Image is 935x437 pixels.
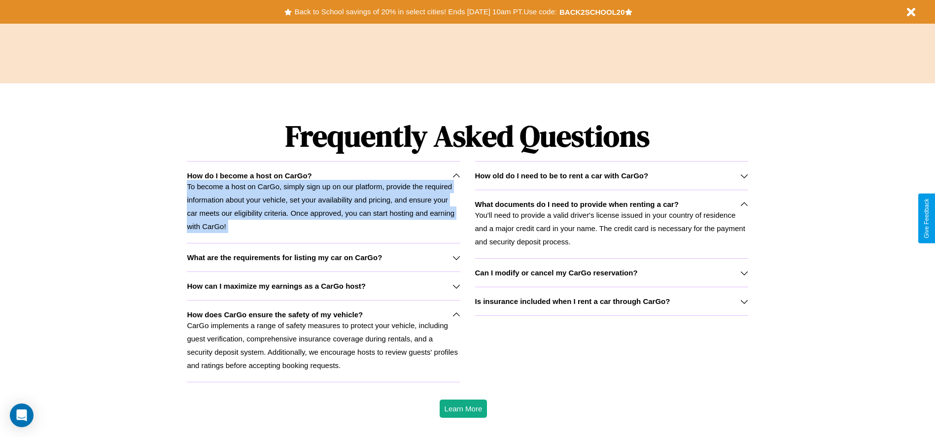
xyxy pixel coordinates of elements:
p: You'll need to provide a valid driver's license issued in your country of residence and a major c... [475,208,748,248]
h3: How old do I need to be to rent a car with CarGo? [475,171,649,180]
h3: What documents do I need to provide when renting a car? [475,200,679,208]
button: Learn More [440,400,487,418]
h3: How does CarGo ensure the safety of my vehicle? [187,310,363,319]
p: CarGo implements a range of safety measures to protect your vehicle, including guest verification... [187,319,460,372]
h3: How can I maximize my earnings as a CarGo host? [187,282,366,290]
b: BACK2SCHOOL20 [559,8,625,16]
h3: Is insurance included when I rent a car through CarGo? [475,297,670,305]
h3: How do I become a host on CarGo? [187,171,312,180]
p: To become a host on CarGo, simply sign up on our platform, provide the required information about... [187,180,460,233]
button: Back to School savings of 20% in select cities! Ends [DATE] 10am PT.Use code: [292,5,559,19]
h3: What are the requirements for listing my car on CarGo? [187,253,382,262]
h1: Frequently Asked Questions [187,111,748,161]
div: Give Feedback [923,199,930,238]
h3: Can I modify or cancel my CarGo reservation? [475,269,638,277]
div: Open Intercom Messenger [10,403,34,427]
